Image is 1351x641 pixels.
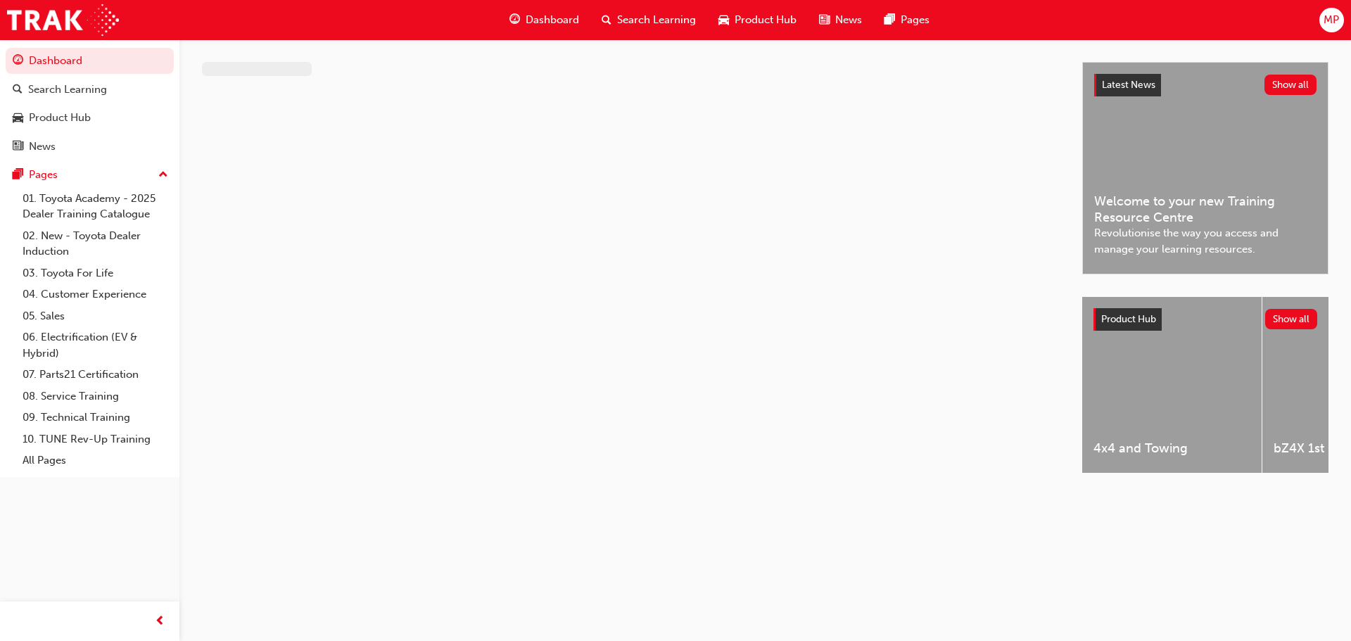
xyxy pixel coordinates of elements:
div: Pages [29,167,58,183]
button: Show all [1265,309,1318,329]
a: guage-iconDashboard [498,6,590,34]
div: News [29,139,56,155]
span: Pages [901,12,930,28]
span: pages-icon [884,11,895,29]
span: Product Hub [735,12,797,28]
span: prev-icon [155,613,165,630]
span: Revolutionise the way you access and manage your learning resources. [1094,225,1317,257]
div: Product Hub [29,110,91,126]
span: Product Hub [1101,313,1156,325]
img: Trak [7,4,119,36]
a: car-iconProduct Hub [707,6,808,34]
span: car-icon [13,112,23,125]
a: News [6,134,174,160]
a: Dashboard [6,48,174,74]
span: Dashboard [526,12,579,28]
a: 04. Customer Experience [17,284,174,305]
a: 07. Parts21 Certification [17,364,174,386]
a: 4x4 and Towing [1082,297,1262,473]
a: Latest NewsShow allWelcome to your new Training Resource CentreRevolutionise the way you access a... [1082,62,1328,274]
a: 08. Service Training [17,386,174,407]
a: 03. Toyota For Life [17,262,174,284]
button: Show all [1264,75,1317,95]
iframe: Intercom live chat [1303,593,1337,627]
a: All Pages [17,450,174,471]
span: news-icon [13,141,23,153]
a: 01. Toyota Academy - 2025 Dealer Training Catalogue [17,188,174,225]
button: Pages [6,162,174,188]
button: DashboardSearch LearningProduct HubNews [6,45,174,162]
span: News [835,12,862,28]
a: 06. Electrification (EV & Hybrid) [17,326,174,364]
span: pages-icon [13,169,23,182]
a: Product Hub [6,105,174,131]
div: Search Learning [28,82,107,98]
span: Latest News [1102,79,1155,91]
span: news-icon [819,11,830,29]
span: car-icon [718,11,729,29]
button: MP [1319,8,1344,32]
a: 09. Technical Training [17,407,174,429]
a: news-iconNews [808,6,873,34]
a: pages-iconPages [873,6,941,34]
a: 05. Sales [17,305,174,327]
a: Product HubShow all [1093,308,1317,331]
span: guage-icon [509,11,520,29]
span: up-icon [158,166,168,184]
a: 10. TUNE Rev-Up Training [17,429,174,450]
span: Welcome to your new Training Resource Centre [1094,193,1317,225]
span: Search Learning [617,12,696,28]
span: search-icon [13,84,23,96]
span: 4x4 and Towing [1093,440,1250,457]
span: search-icon [602,11,611,29]
span: guage-icon [13,55,23,68]
a: Search Learning [6,77,174,103]
a: Latest NewsShow all [1094,74,1317,96]
a: search-iconSearch Learning [590,6,707,34]
a: 02. New - Toyota Dealer Induction [17,225,174,262]
span: MP [1324,12,1339,28]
